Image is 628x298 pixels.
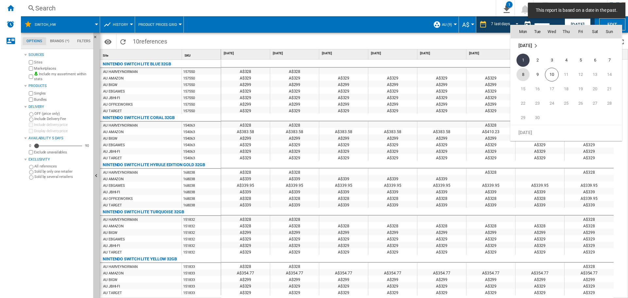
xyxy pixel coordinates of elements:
[518,130,532,135] span: [DATE]
[530,25,545,38] th: Tue
[545,25,559,38] th: Wed
[511,25,622,141] md-calendar: Calendar
[511,96,530,111] td: Monday September 22 2025
[602,96,622,111] td: Sunday September 28 2025
[559,82,573,96] td: Thursday September 18 2025
[603,54,616,67] span: 7
[545,68,559,81] span: 10
[559,25,573,38] th: Thu
[545,54,558,67] span: 3
[545,82,559,96] td: Wednesday September 17 2025
[602,82,622,96] td: Sunday September 21 2025
[545,67,559,82] td: Wednesday September 10 2025
[602,53,622,67] td: Sunday September 7 2025
[602,67,622,82] td: Sunday September 14 2025
[530,82,545,96] td: Tuesday September 16 2025
[573,25,588,38] th: Fri
[573,96,588,111] td: Friday September 26 2025
[511,82,530,96] td: Monday September 15 2025
[574,54,587,67] span: 5
[588,82,602,96] td: Saturday September 20 2025
[588,67,602,82] td: Saturday September 13 2025
[531,54,544,67] span: 2
[530,111,545,125] td: Tuesday September 30 2025
[588,54,602,67] span: 6
[559,96,573,111] td: Thursday September 25 2025
[559,53,573,67] td: Thursday September 4 2025
[531,68,544,81] span: 9
[511,96,622,111] tr: Week 4
[588,53,602,67] td: Saturday September 6 2025
[511,82,622,96] tr: Week 3
[516,68,530,81] span: 8
[530,67,545,82] td: Tuesday September 9 2025
[511,53,530,67] td: Monday September 1 2025
[518,43,532,48] span: [DATE]
[573,82,588,96] td: Friday September 19 2025
[511,125,622,140] tr: Week undefined
[511,111,530,125] td: Monday September 29 2025
[573,67,588,82] td: Friday September 12 2025
[559,67,573,82] td: Thursday September 11 2025
[560,54,573,67] span: 4
[511,53,622,67] tr: Week 1
[511,67,622,82] tr: Week 2
[511,38,622,53] td: September 2025
[511,67,530,82] td: Monday September 8 2025
[545,96,559,111] td: Wednesday September 24 2025
[588,96,602,111] td: Saturday September 27 2025
[545,53,559,67] td: Wednesday September 3 2025
[516,54,530,67] span: 1
[602,25,622,38] th: Sun
[511,25,530,38] th: Mon
[573,53,588,67] td: Friday September 5 2025
[588,25,602,38] th: Sat
[511,111,622,125] tr: Week 5
[534,7,619,14] span: This report is based on a date in the past.
[511,38,622,53] tr: Week undefined
[530,53,545,67] td: Tuesday September 2 2025
[530,96,545,111] td: Tuesday September 23 2025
